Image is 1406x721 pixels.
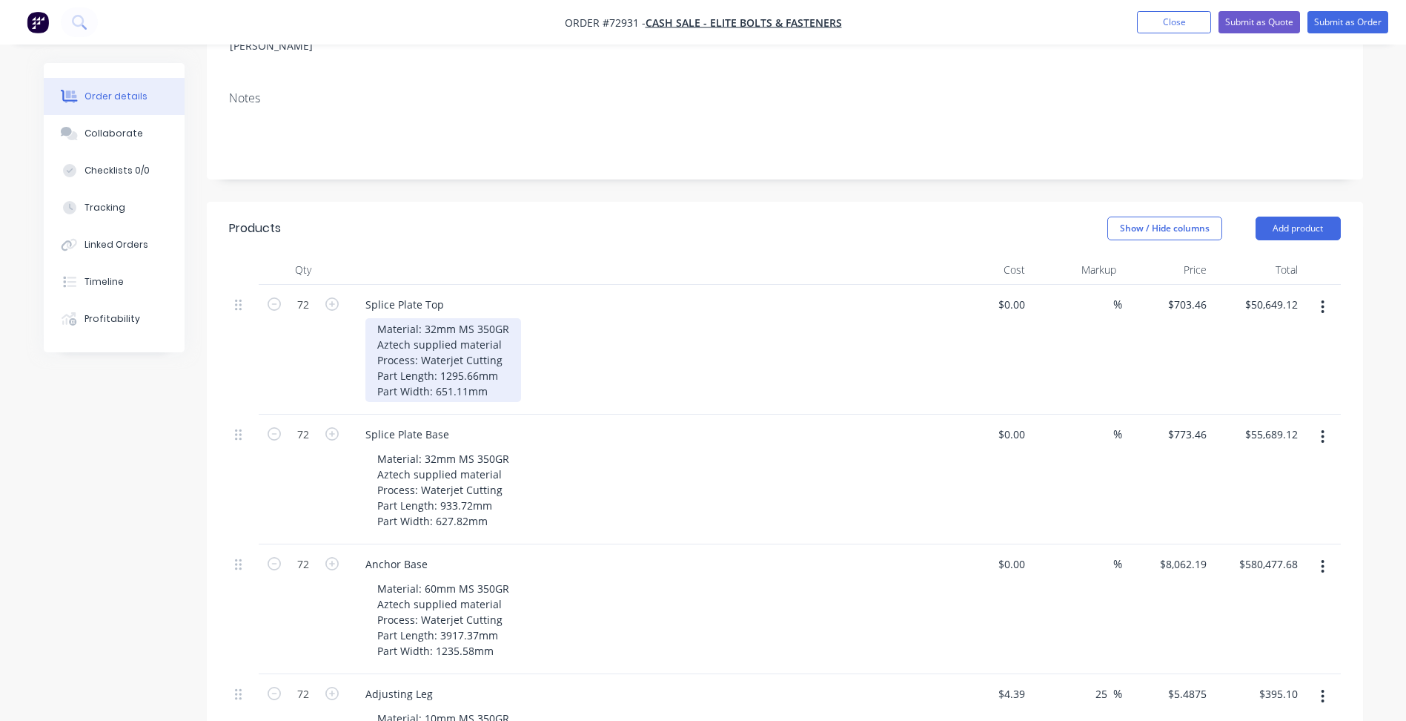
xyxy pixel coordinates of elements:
div: Cost [941,255,1032,285]
div: Checklists 0/0 [84,164,150,177]
div: Timeline [84,275,124,289]
span: % [1113,296,1122,313]
button: Checklists 0/0 [44,152,185,189]
div: Notes [229,91,1341,105]
button: Collaborate [44,115,185,152]
span: % [1113,426,1122,443]
button: Timeline [44,263,185,300]
button: Tracking [44,189,185,226]
div: Adjusting Leg [354,683,445,705]
div: Material: 32mm MS 350GR Aztech supplied material Process: Waterjet Cutting Part Length: 933.72mm ... [365,448,521,532]
div: Order details [84,90,147,103]
span: % [1113,685,1122,702]
div: Material: 32mm MS 350GR Aztech supplied material Process: Waterjet Cutting Part Length: 1295.66mm... [365,318,521,402]
button: Linked Orders [44,226,185,263]
button: Show / Hide columns [1107,217,1222,240]
div: Linked Orders [84,238,148,251]
img: Factory [27,11,49,33]
div: Anchor Base [354,553,440,575]
div: Markup [1031,255,1122,285]
button: Submit as Order [1307,11,1388,33]
a: Cash Sale - Elite Bolts & Fasteners [646,16,842,30]
div: Collaborate [84,127,143,140]
div: Products [229,220,281,237]
div: Qty [259,255,348,285]
button: Close [1137,11,1211,33]
button: Profitability [44,300,185,338]
div: Total [1213,255,1304,285]
div: Material: 60mm MS 350GR Aztech supplied material Process: Waterjet Cutting Part Length: 3917.37mm... [365,578,521,662]
div: Profitability [84,312,140,326]
span: Order #72931 - [565,16,646,30]
span: % [1113,556,1122,573]
div: Splice Plate Base [354,424,461,445]
button: Add product [1256,217,1341,240]
div: Tracking [84,201,125,214]
button: Order details [44,78,185,115]
div: Price [1122,255,1213,285]
div: Splice Plate Top [354,294,456,315]
button: Submit as Quote [1218,11,1300,33]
